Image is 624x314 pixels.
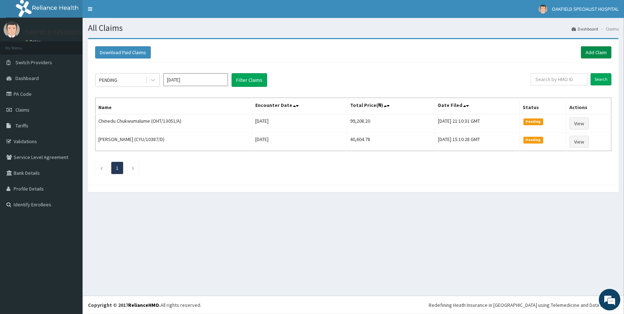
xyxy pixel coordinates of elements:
[552,6,619,12] span: OAKFIELD SPECIALIST HOSPITAL
[15,122,28,129] span: Tariffs
[429,301,619,309] div: Redefining Heath Insurance in [GEOGRAPHIC_DATA] using Telemedicine and Data Science!
[435,98,520,114] th: Date Filed
[131,165,135,171] a: Next page
[523,118,543,125] span: Pending
[347,98,435,114] th: Total Price(₦)
[520,98,567,114] th: Status
[581,46,611,58] a: Add Claim
[252,98,347,114] th: Encounter Date
[539,5,548,14] img: User Image
[99,76,117,84] div: PENDING
[25,39,42,44] a: Online
[83,296,624,314] footer: All rights reserved.
[572,26,598,32] a: Dashboard
[347,114,435,133] td: 99,208.20
[232,73,267,87] button: Filter Claims
[599,26,619,32] li: Claims
[96,114,252,133] td: Chinedu Chukwumalume (OHT/13051/A)
[15,59,52,66] span: Switch Providers
[591,73,611,85] input: Search
[88,23,619,33] h1: All Claims
[88,302,160,308] strong: Copyright © 2017 .
[15,107,29,113] span: Claims
[523,137,543,143] span: Pending
[96,133,252,151] td: [PERSON_NAME] (CYU/10387/D)
[252,114,347,133] td: [DATE]
[252,133,347,151] td: [DATE]
[347,133,435,151] td: 40,604.78
[25,29,115,36] p: OAKFIELD SPECIALIST HOSPITAL
[435,133,520,151] td: [DATE] 15:10:28 GMT
[95,46,151,58] button: Download Paid Claims
[100,165,103,171] a: Previous page
[531,73,588,85] input: Search by HMO ID
[569,136,589,148] a: View
[128,302,159,308] a: RelianceHMO
[4,22,20,38] img: User Image
[569,117,589,130] a: View
[566,98,611,114] th: Actions
[96,98,252,114] th: Name
[163,73,228,86] input: Select Month and Year
[116,165,118,171] a: Page 1 is your current page
[435,114,520,133] td: [DATE] 21:10:31 GMT
[15,75,39,81] span: Dashboard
